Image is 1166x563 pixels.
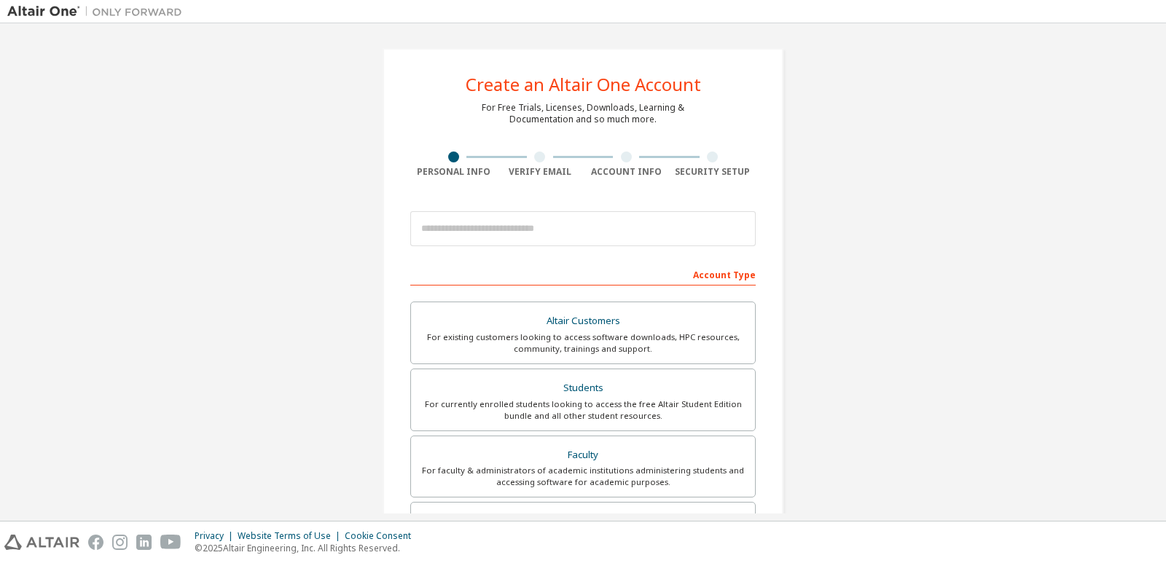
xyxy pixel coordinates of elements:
img: Altair One [7,4,189,19]
img: facebook.svg [88,535,103,550]
div: Students [420,378,746,398]
img: instagram.svg [112,535,128,550]
div: Account Info [583,166,670,178]
div: Cookie Consent [345,530,420,542]
img: youtube.svg [160,535,181,550]
div: Privacy [195,530,238,542]
div: For Free Trials, Licenses, Downloads, Learning & Documentation and so much more. [482,102,684,125]
div: For currently enrolled students looking to access the free Altair Student Edition bundle and all ... [420,398,746,422]
div: Security Setup [670,166,756,178]
div: Personal Info [410,166,497,178]
div: Website Terms of Use [238,530,345,542]
div: Create an Altair One Account [466,76,701,93]
div: Altair Customers [420,311,746,331]
p: © 2025 Altair Engineering, Inc. All Rights Reserved. [195,542,420,554]
div: For faculty & administrators of academic institutions administering students and accessing softwa... [420,465,746,488]
div: For existing customers looking to access software downloads, HPC resources, community, trainings ... [420,331,746,355]
div: Faculty [420,445,746,465]
div: Everyone else [420,511,746,532]
div: Account Type [410,262,756,286]
div: Verify Email [497,166,584,178]
img: linkedin.svg [136,535,152,550]
img: altair_logo.svg [4,535,79,550]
